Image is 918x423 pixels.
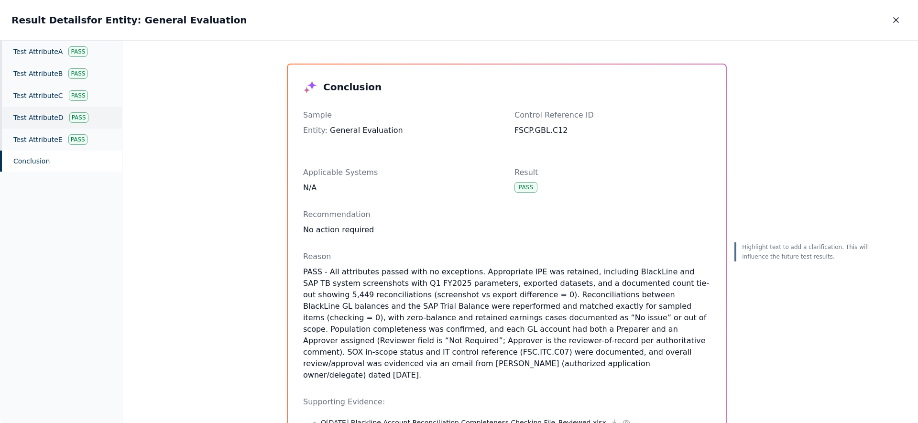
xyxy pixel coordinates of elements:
p: Result [514,167,710,178]
div: Pass [514,182,537,193]
span: Entity : [303,126,328,135]
div: Pass [68,68,87,79]
p: Control Reference ID [514,109,710,121]
p: Reason [303,251,710,262]
p: Supporting Evidence: [303,396,710,408]
p: PASS - All attributes passed with no exceptions. Appropriate IPE was retained, including BlackLin... [303,266,710,381]
p: Sample [303,109,499,121]
h2: Result Details for Entity: General Evaluation [11,13,247,27]
div: Pass [69,112,88,123]
div: Pass [68,46,87,57]
div: N/A [303,182,499,194]
h3: Conclusion [323,80,382,94]
p: Recommendation [303,209,710,220]
div: General Evaluation [303,125,499,136]
div: Pass [69,90,88,101]
p: Applicable Systems [303,167,499,178]
div: Pass [68,134,87,145]
div: FSCP.GBL.C12 [514,125,710,136]
p: Highlight text to add a clarification. This will influence the future test results. [742,242,872,261]
div: No action required [303,224,710,236]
